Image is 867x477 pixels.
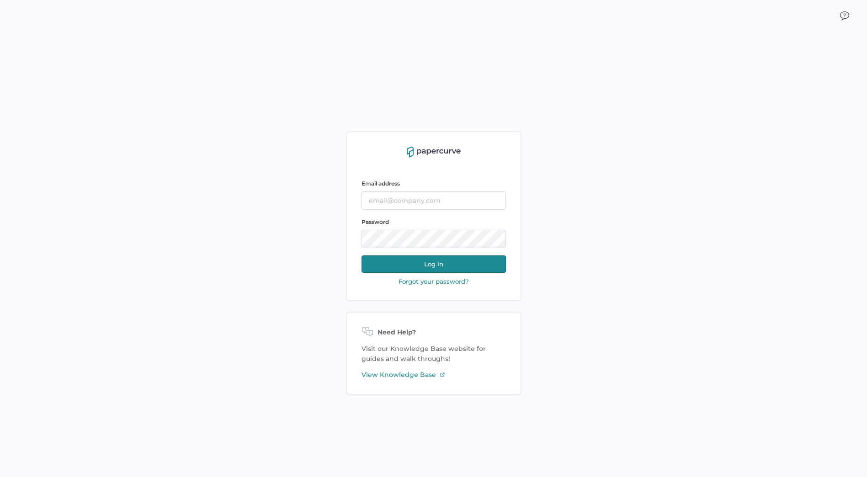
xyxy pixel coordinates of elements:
input: email@company.com [362,191,506,210]
button: Forgot your password? [396,277,472,286]
img: need-help-icon.d526b9f7.svg [362,327,374,338]
span: View Knowledge Base [362,370,436,380]
img: icon_chat.2bd11823.svg [840,11,849,21]
div: Visit our Knowledge Base website for guides and walk throughs! [346,312,521,395]
img: external-link-icon-3.58f4c051.svg [440,372,445,377]
div: Need Help? [362,327,506,338]
span: Email address [362,180,400,187]
span: Password [362,218,389,225]
img: papercurve-logo-colour.7244d18c.svg [407,147,461,158]
button: Log in [362,255,506,273]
